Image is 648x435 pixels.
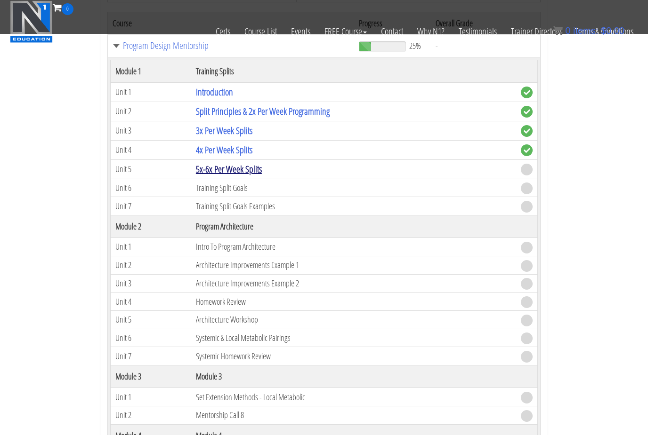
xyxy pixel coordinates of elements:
a: 0 items: $0.00 [553,25,624,36]
td: Unit 4 [111,140,191,159]
a: 4x Per Week Splits [196,143,252,156]
th: Program Architecture [191,215,516,238]
td: Mentorship Call 8 [191,406,516,424]
td: Unit 2 [111,256,191,274]
a: 3x Per Week Splits [196,124,252,137]
td: Training Split Goals Examples [191,197,516,215]
a: Terms & Conditions [568,15,640,48]
img: n1-education [10,0,53,43]
td: Unit 2 [111,406,191,424]
span: 0 [62,3,73,15]
span: complete [521,106,533,118]
th: Training Splits [191,60,516,82]
a: Why N1? [410,15,452,48]
span: complete [521,125,533,137]
span: $ [601,25,606,36]
a: Course List [237,15,284,48]
a: FREE Course [317,15,374,48]
bdi: 0.00 [601,25,624,36]
td: Systemic Homework Review [191,347,516,365]
td: Set Extension Methods - Local Metabolic [191,388,516,406]
th: Module 3 [191,365,516,388]
td: Unit 1 [111,388,191,406]
a: Contact [374,15,410,48]
td: Unit 5 [111,310,191,329]
th: Module 3 [111,365,191,388]
a: Introduction [196,86,233,98]
td: Training Split Goals [191,179,516,197]
a: Trainer Directory [504,15,568,48]
span: complete [521,144,533,156]
th: Module 1 [111,60,191,82]
a: Events [284,15,317,48]
td: Systemic & Local Metabolic Pairings [191,329,516,347]
a: Certs [209,15,237,48]
td: Unit 3 [111,121,191,140]
th: Module 2 [111,215,191,238]
a: 0 [53,1,73,14]
td: Unit 7 [111,347,191,365]
td: Unit 7 [111,197,191,215]
td: Unit 6 [111,179,191,197]
td: Unit 3 [111,274,191,293]
td: Unit 1 [111,82,191,102]
td: Unit 4 [111,293,191,311]
a: 5x-6x Per Week Splits [196,163,262,175]
td: Unit 2 [111,102,191,121]
td: Homework Review [191,293,516,311]
a: Split Principles & 2x Per Week Programming [196,105,330,118]
td: Architecture Improvements Example 2 [191,274,516,293]
span: complete [521,87,533,98]
a: Testimonials [452,15,504,48]
span: items: [573,25,598,36]
span: 25% [409,40,421,51]
td: Intro To Program Architecture [191,238,516,256]
td: Unit 1 [111,238,191,256]
td: Architecture Improvements Example 1 [191,256,516,274]
td: Unit 5 [111,159,191,179]
span: 0 [565,25,570,36]
td: Unit 6 [111,329,191,347]
td: Architecture Workshop [191,310,516,329]
img: icon11.png [553,26,563,35]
